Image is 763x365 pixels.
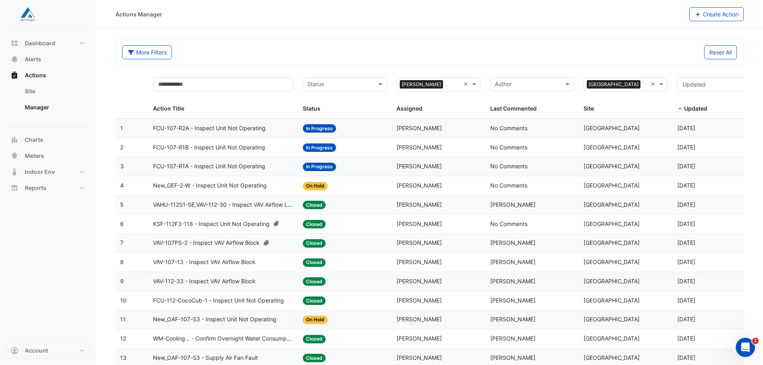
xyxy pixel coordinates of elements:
span: [GEOGRAPHIC_DATA] [587,80,640,89]
button: Create Action [689,7,744,21]
span: No Comments [490,163,527,169]
span: [PERSON_NAME] [397,125,442,131]
span: [GEOGRAPHIC_DATA] [584,239,640,246]
span: In Progress [303,163,336,171]
span: FCU-107-R1A - Inspect Unit Not Operating [153,162,265,171]
span: New_OAF-107-S3 - Inspect Unit Not Operating [153,315,276,324]
span: VAV-107-13 - Inspect VAV Airflow Block [153,258,256,267]
span: [PERSON_NAME] [490,201,536,208]
span: [PERSON_NAME] [397,316,442,323]
span: [GEOGRAPHIC_DATA] [584,201,640,208]
span: [PERSON_NAME] [397,335,442,342]
span: [PERSON_NAME] [397,258,442,265]
span: No Comments [490,220,527,227]
span: 3 [120,163,124,169]
app-icon: Dashboard [10,39,18,47]
span: Clear [650,80,657,89]
span: Updated [684,105,707,112]
span: Charts [25,136,43,144]
span: Closed [303,335,326,343]
span: 2025-07-16T13:47:35.252 [677,182,695,189]
span: Closed [303,296,326,305]
button: More Filters [122,45,172,59]
span: VAV-112-33 - Inspect VAV Airflow Block [153,277,256,286]
span: [PERSON_NAME] [397,239,442,246]
span: 2 [120,144,123,151]
span: [PERSON_NAME] [397,201,442,208]
span: [PERSON_NAME] [397,144,442,151]
span: Meters [25,152,44,160]
iframe: Intercom live chat [736,338,755,357]
span: 2025-07-10T09:29:54.782 [677,316,695,323]
span: Action Title [153,105,184,112]
span: 8 [120,258,124,265]
span: Actions [25,71,46,79]
span: FCU-112-CocoCub-1 - Inspect Unit Not Operating [153,296,284,305]
button: Reset All [704,45,737,59]
button: Alerts [6,51,90,67]
span: Closed [303,220,326,228]
span: New_GEF-2-W - Inspect Unit Not Operating [153,181,267,190]
span: [PERSON_NAME] [490,297,536,304]
span: 2025-07-10T11:18:18.201 [677,278,695,284]
span: On Hold [303,316,328,324]
span: Updated [682,81,706,88]
span: Closed [303,277,326,286]
button: Account [6,343,90,359]
span: 2025-07-07T13:33:53.428 [677,354,695,361]
span: 11 [120,316,126,323]
button: Charts [6,132,90,148]
span: New_OAF-107-S3 - Supply Air Fan Fault [153,353,258,363]
app-icon: Actions [10,71,18,79]
span: 5 [120,201,124,208]
span: [PERSON_NAME] [397,163,442,169]
button: Indoor Env [6,164,90,180]
span: No Comments [490,125,527,131]
span: [PERSON_NAME] [490,258,536,265]
button: Reports [6,180,90,196]
span: WM-Cooling... - Confirm Overnight Water Consumption [153,334,293,343]
span: [PERSON_NAME] [490,354,536,361]
span: Last Commented [490,105,537,112]
app-icon: Charts [10,136,18,144]
span: 9 [120,278,124,284]
span: 1 [120,125,123,131]
span: No Comments [490,182,527,189]
span: [GEOGRAPHIC_DATA] [584,182,640,189]
span: Indoor Env [25,168,55,176]
span: [GEOGRAPHIC_DATA] [584,163,640,169]
span: 10 [120,297,127,304]
span: FCU-107-R2A - Inspect Unit Not Operating [153,124,266,133]
span: 4 [120,182,124,189]
span: Closed [303,201,326,209]
span: 2025-07-10T11:19:43.716 [677,258,695,265]
span: [PERSON_NAME] [397,354,442,361]
span: Closed [303,354,326,362]
span: In Progress [303,143,336,152]
span: 2025-08-22T16:15:54.750 [677,125,695,131]
span: [PERSON_NAME] [397,278,442,284]
app-icon: Reports [10,184,18,192]
span: [PERSON_NAME] [490,278,536,284]
span: [PERSON_NAME] [490,239,536,246]
app-icon: Alerts [10,55,18,63]
span: 2025-07-16T13:46:54.539 [677,201,695,208]
span: [PERSON_NAME] [397,220,442,227]
span: 13 [120,354,127,361]
span: [GEOGRAPHIC_DATA] [584,144,640,151]
span: 2025-08-22T15:38:11.560 [677,144,695,151]
span: [GEOGRAPHIC_DATA] [584,316,640,323]
span: [PERSON_NAME] [397,182,442,189]
span: Closed [303,239,326,248]
span: [GEOGRAPHIC_DATA] [584,220,640,227]
span: [PERSON_NAME] [490,316,536,323]
span: FCU-107-R1B - Inspect Unit Not Operating [153,143,265,152]
span: 2025-07-07T13:35:07.496 [677,335,695,342]
span: No Comments [490,144,527,151]
span: 2025-07-10T10:52:35.944 [677,297,695,304]
button: Dashboard [6,35,90,51]
span: In Progress [303,124,336,133]
span: [PERSON_NAME] [397,297,442,304]
span: Assigned [397,105,423,112]
span: Status [303,105,320,112]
